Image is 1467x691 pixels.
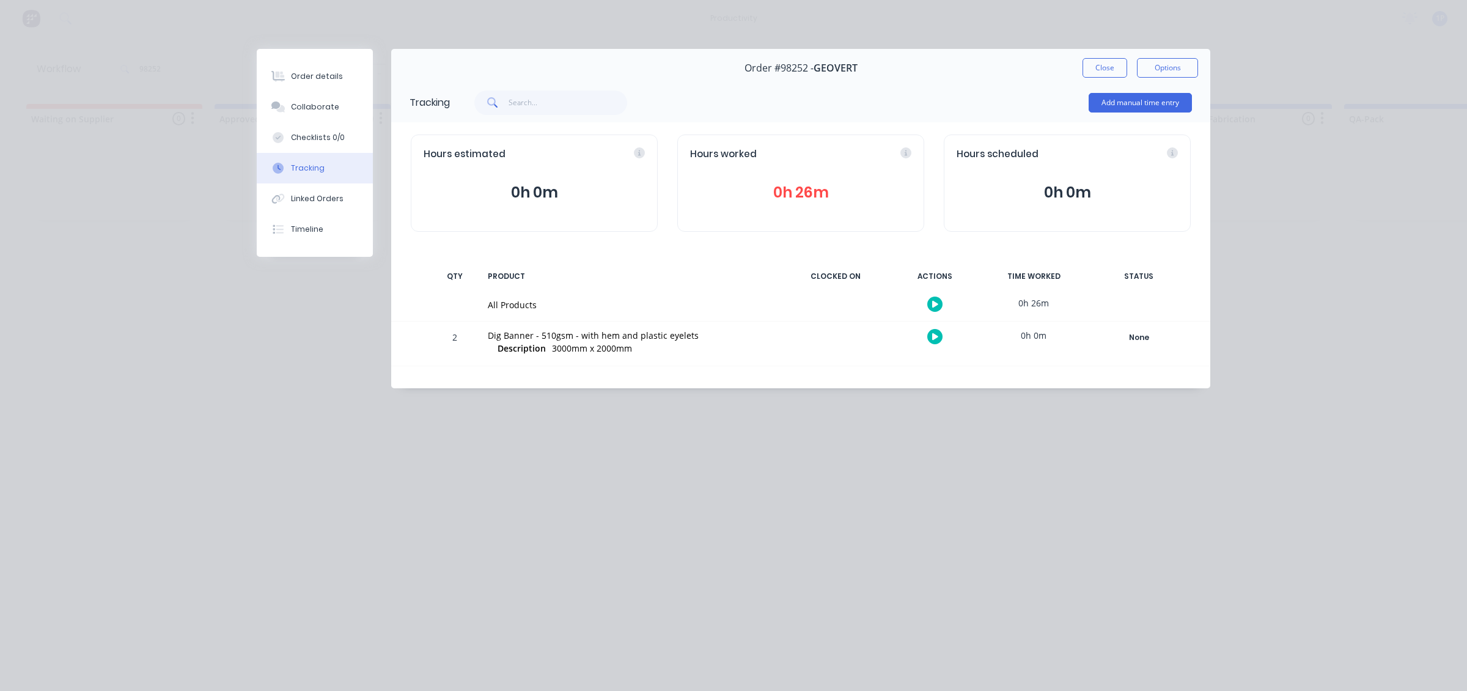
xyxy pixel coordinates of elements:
[988,322,1079,349] div: 0h 0m
[480,264,782,289] div: PRODUCT
[488,298,775,311] div: All Products
[488,329,775,342] div: Dig Banner - 510gsm - with hem and plastic eyelets
[1094,329,1183,346] button: None
[889,264,980,289] div: ACTIONS
[745,62,814,74] span: Order #98252 -
[498,342,546,355] span: Description
[257,183,373,214] button: Linked Orders
[814,62,858,74] span: GEOVERT
[436,264,473,289] div: QTY
[257,214,373,245] button: Timeline
[424,147,506,161] span: Hours estimated
[957,147,1039,161] span: Hours scheduled
[790,264,881,289] div: CLOCKED ON
[291,224,323,235] div: Timeline
[291,102,339,113] div: Collaborate
[988,264,1079,289] div: TIME WORKED
[988,289,1079,317] div: 0h 26m
[257,61,373,92] button: Order details
[1089,93,1192,113] button: Add manual time entry
[291,193,344,204] div: Linked Orders
[1083,58,1127,78] button: Close
[1137,58,1198,78] button: Options
[410,95,450,110] div: Tracking
[291,132,345,143] div: Checklists 0/0
[690,181,911,204] button: 0h 26m
[957,181,1178,204] button: 0h 0m
[291,163,325,174] div: Tracking
[291,71,343,82] div: Order details
[257,122,373,153] button: Checklists 0/0
[552,342,632,354] span: 3000mm x 2000mm
[1095,330,1183,345] div: None
[436,323,473,366] div: 2
[257,92,373,122] button: Collaborate
[509,91,628,115] input: Search...
[690,147,757,161] span: Hours worked
[424,181,645,204] button: 0h 0m
[1087,264,1191,289] div: STATUS
[257,153,373,183] button: Tracking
